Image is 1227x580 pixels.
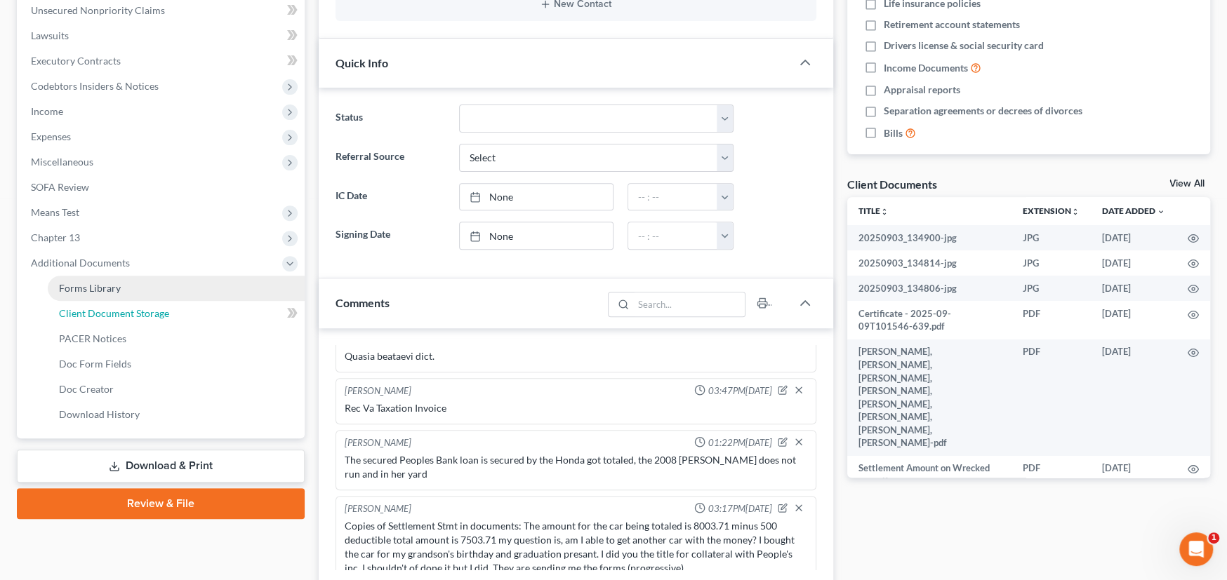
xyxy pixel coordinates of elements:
[847,456,1012,494] td: Settlement Amount on Wrecked car-pdf
[329,222,452,250] label: Signing Date
[48,377,305,402] a: Doc Creator
[460,184,613,210] a: None
[17,450,305,483] a: Download & Print
[59,307,169,319] span: Client Document Storage
[31,105,63,117] span: Income
[1091,456,1176,494] td: [DATE]
[20,175,305,200] a: SOFA Review
[847,339,1012,456] td: [PERSON_NAME], [PERSON_NAME], [PERSON_NAME], [PERSON_NAME], [PERSON_NAME], [PERSON_NAME], [PERSON...
[336,56,388,69] span: Quick Info
[48,326,305,351] a: PACER Notices
[708,436,772,450] span: 01:22PM[DATE]
[847,276,1012,301] td: 20250903_134806-jpg
[884,126,903,140] span: Bills
[345,436,411,450] div: [PERSON_NAME]
[880,208,889,216] i: unfold_more
[48,351,305,377] a: Doc Form Fields
[1012,225,1091,250] td: JPG
[847,250,1012,276] td: 20250903_134814-jpg
[31,257,130,269] span: Additional Documents
[1091,250,1176,276] td: [DATE]
[345,502,411,516] div: [PERSON_NAME]
[847,225,1012,250] td: 20250903_134900-jpg
[345,384,411,398] div: [PERSON_NAME]
[1023,205,1080,216] a: Extensionunfold_more
[1091,276,1176,301] td: [DATE]
[345,519,807,575] div: Copies of Settlement Stmt in documents: The amount for the car being totaled is 8003.71 minus 500...
[31,130,71,142] span: Expenses
[1102,205,1165,216] a: Date Added expand_more
[1012,250,1091,276] td: JPG
[884,104,1082,118] span: Separation agreements or decrees of divorces
[59,358,131,370] span: Doc Form Fields
[31,29,69,41] span: Lawsuits
[1071,208,1080,216] i: unfold_more
[1012,276,1091,301] td: JPG
[1179,532,1213,566] iframe: Intercom live chat
[59,282,121,294] span: Forms Library
[628,184,717,210] input: -- : --
[48,276,305,301] a: Forms Library
[1091,301,1176,339] td: [DATE]
[345,453,807,481] div: The secured Peoples Bank loan is secured by the Honda got totaled, the 2008 [PERSON_NAME] does no...
[48,301,305,326] a: Client Document Storage
[1012,456,1091,494] td: PDF
[48,402,305,427] a: Download History
[460,222,613,249] a: None
[1091,225,1176,250] td: [DATE]
[329,104,452,133] label: Status
[1091,339,1176,456] td: [DATE]
[858,205,889,216] a: Titleunfold_more
[628,222,717,249] input: -- : --
[59,408,140,420] span: Download History
[31,55,121,67] span: Executory Contracts
[1169,179,1205,189] a: View All
[31,231,80,243] span: Chapter 13
[31,4,165,16] span: Unsecured Nonpriority Claims
[1157,208,1165,216] i: expand_more
[884,39,1044,53] span: Drivers license & social security card
[884,83,960,97] span: Appraisal reports
[31,181,89,193] span: SOFA Review
[329,183,452,211] label: IC Date
[1012,301,1091,339] td: PDF
[17,488,305,519] a: Review & File
[884,18,1020,32] span: Retirement account statements
[31,206,79,218] span: Means Test
[847,301,1012,339] td: Certificate - 2025-09-09T101546-639.pdf
[708,502,772,515] span: 03:17PM[DATE]
[59,332,126,344] span: PACER Notices
[329,144,452,172] label: Referral Source
[884,61,968,75] span: Income Documents
[20,23,305,48] a: Lawsuits
[633,292,745,316] input: Search...
[20,48,305,74] a: Executory Contracts
[336,296,390,309] span: Comments
[1012,339,1091,456] td: PDF
[1208,532,1219,544] span: 1
[708,384,772,398] span: 03:47PM[DATE]
[59,383,114,395] span: Doc Creator
[847,177,937,191] div: Client Documents
[345,401,807,415] div: Rec Va Taxation Invoice
[31,156,93,168] span: Miscellaneous
[31,80,159,92] span: Codebtors Insiders & Notices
